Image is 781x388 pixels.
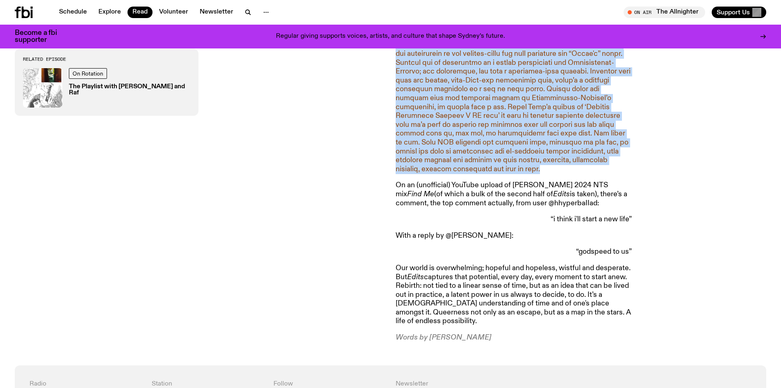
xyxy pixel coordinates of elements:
[128,7,153,18] a: Read
[396,181,632,208] p: On an (unofficial) YouTube upload of [PERSON_NAME] 2024 NTS mix (of which a bulk of the second ha...
[273,380,386,388] h4: Follow
[407,273,424,281] em: Edits
[396,32,632,174] p: Loremipsumdo-Sitamet conse adipis el sed doei temporin ut labore. Etdo m aliquae adm venia qu Nos...
[396,232,632,241] p: With a reply by @[PERSON_NAME]:
[152,380,264,388] h4: Station
[23,68,190,108] a: On RotationThe Playlist with [PERSON_NAME] and Raf
[69,84,190,96] h3: The Playlist with [PERSON_NAME] and Raf
[396,248,632,257] p: “godspeed to us”
[396,215,632,224] p: “i think i'll start a new life”
[553,191,570,198] em: Edits
[23,57,190,61] h3: Related Episode
[195,7,238,18] a: Newsletter
[30,380,142,388] h4: Radio
[712,7,766,18] button: Support Us
[624,7,705,18] button: On AirThe Allnighter
[276,33,505,40] p: Regular giving supports voices, artists, and culture that shape Sydney’s future.
[396,380,630,388] h4: Newsletter
[15,30,67,44] h3: Become a fbi supporter
[396,264,632,326] p: Our world is overwhelming; hopeful and hopeless, wistful and desperate. But captures that potenti...
[396,333,632,342] p: Words by [PERSON_NAME]
[407,191,434,198] em: Find Me
[54,7,92,18] a: Schedule
[93,7,126,18] a: Explore
[717,9,750,16] span: Support Us
[154,7,193,18] a: Volunteer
